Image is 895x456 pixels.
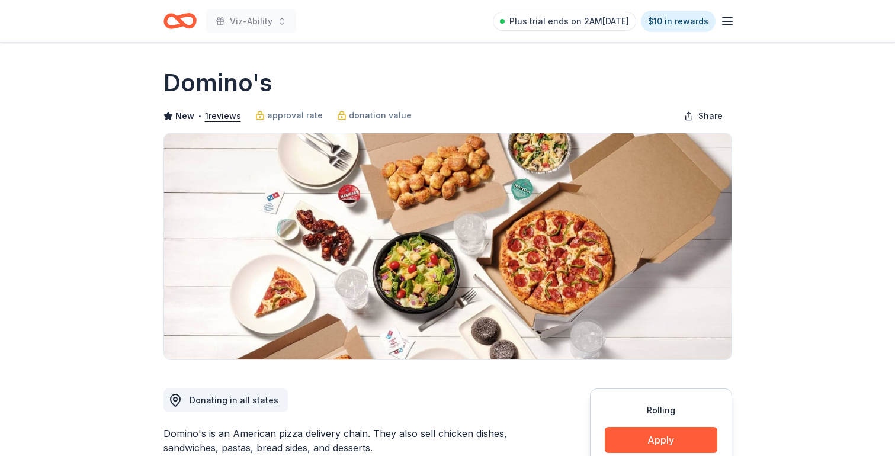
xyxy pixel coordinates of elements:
button: 1reviews [205,109,241,123]
span: New [175,109,194,123]
span: Donating in all states [190,395,278,405]
div: Domino's is an American pizza delivery chain. They also sell chicken dishes, sandwiches, pastas, ... [163,426,533,455]
span: donation value [349,108,412,123]
h1: Domino's [163,66,272,99]
div: Rolling [605,403,717,418]
button: Share [675,104,732,128]
span: Share [698,109,723,123]
span: approval rate [267,108,323,123]
span: Plus trial ends on 2AM[DATE] [509,14,629,28]
a: Plus trial ends on 2AM[DATE] [493,12,636,31]
button: Apply [605,427,717,453]
a: donation value [337,108,412,123]
a: approval rate [255,108,323,123]
span: • [197,111,201,121]
img: Image for Domino's [164,133,732,359]
button: Viz-Ability [206,9,296,33]
a: Home [163,7,197,35]
span: Viz-Ability [230,14,272,28]
a: $10 in rewards [641,11,716,32]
